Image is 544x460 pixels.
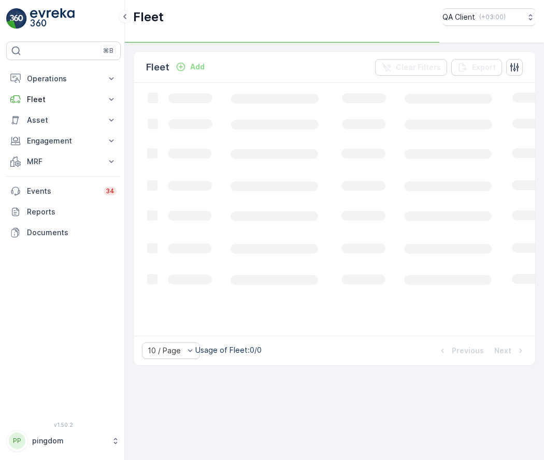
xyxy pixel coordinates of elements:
[6,68,121,89] button: Operations
[6,8,27,29] img: logo
[30,8,75,29] img: logo_light-DOdMpM7g.png
[375,59,447,76] button: Clear Filters
[436,344,485,357] button: Previous
[9,433,25,449] div: PP
[6,181,121,202] a: Events34
[27,94,100,105] p: Fleet
[27,227,117,238] p: Documents
[452,346,484,356] p: Previous
[195,345,262,355] p: Usage of Fleet : 0/0
[6,151,121,172] button: MRF
[6,89,121,110] button: Fleet
[396,62,441,73] p: Clear Filters
[493,344,527,357] button: Next
[479,13,506,21] p: ( +03:00 )
[190,62,205,72] p: Add
[27,186,97,196] p: Events
[442,12,475,22] p: QA Client
[106,187,114,195] p: 34
[6,110,121,131] button: Asset
[494,346,511,356] p: Next
[6,430,121,452] button: PPpingdom
[27,115,100,125] p: Asset
[27,207,117,217] p: Reports
[472,62,496,73] p: Export
[6,202,121,222] a: Reports
[6,222,121,243] a: Documents
[32,436,106,446] p: pingdom
[6,422,121,428] span: v 1.50.2
[133,9,164,25] p: Fleet
[103,47,113,55] p: ⌘B
[442,8,536,26] button: QA Client(+03:00)
[6,131,121,151] button: Engagement
[146,60,169,75] p: Fleet
[27,136,100,146] p: Engagement
[171,61,209,73] button: Add
[27,156,100,167] p: MRF
[27,74,100,84] p: Operations
[451,59,502,76] button: Export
